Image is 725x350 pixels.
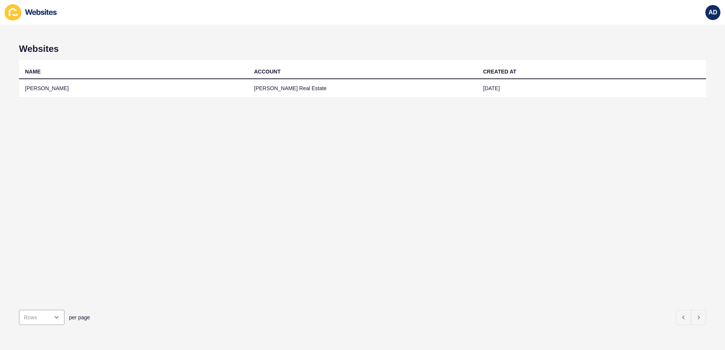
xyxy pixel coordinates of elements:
[248,79,477,98] td: [PERSON_NAME] Real Estate
[25,68,41,75] div: NAME
[254,68,281,75] div: ACCOUNT
[69,314,90,321] span: per page
[19,79,248,98] td: [PERSON_NAME]
[708,9,717,16] span: AD
[19,44,706,54] h1: Websites
[19,310,64,325] div: open menu
[483,68,516,75] div: CREATED AT
[477,79,706,98] td: [DATE]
